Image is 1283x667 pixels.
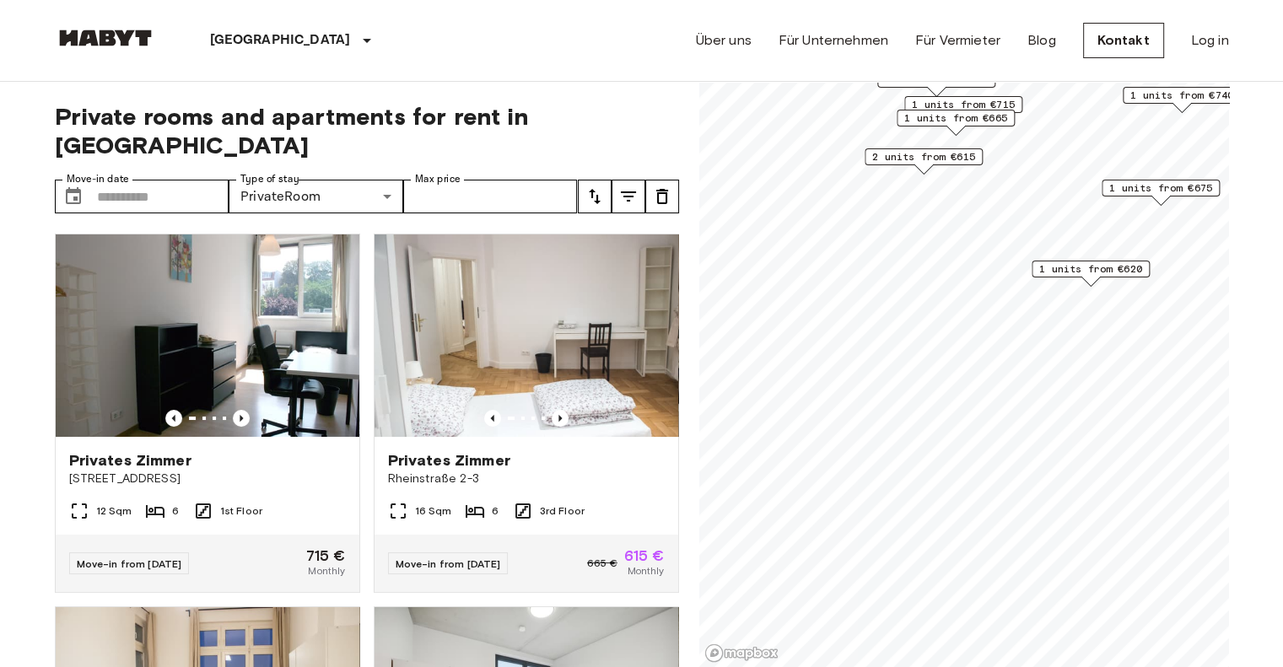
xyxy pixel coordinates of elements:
img: Marketing picture of unit DE-01-041-02M [56,234,359,437]
span: 1 units from €665 [904,110,1007,126]
span: [STREET_ADDRESS] [69,471,346,487]
span: Move-in from [DATE] [77,557,182,570]
span: 12 Sqm [96,503,132,519]
button: Choose date [57,180,90,213]
span: 1 units from €715 [912,97,1015,112]
span: 1 units from €675 [1109,180,1212,196]
div: Map marker [904,96,1022,122]
a: Log in [1191,30,1229,51]
span: 665 € [587,556,617,571]
img: Marketing picture of unit DE-01-090-05M [375,234,678,437]
a: Blog [1027,30,1056,51]
span: Move-in from [DATE] [396,557,501,570]
span: 1 units from €620 [1039,261,1142,277]
button: Previous image [233,410,250,427]
a: Über uns [696,30,752,51]
span: Privates Zimmer [69,450,191,471]
div: Map marker [897,110,1015,136]
a: Marketing picture of unit DE-01-041-02MPrevious imagePrevious imagePrivates Zimmer[STREET_ADDRESS... [55,234,360,593]
button: Previous image [552,410,569,427]
span: Private rooms and apartments for rent in [GEOGRAPHIC_DATA] [55,102,679,159]
label: Max price [415,172,461,186]
span: 6 [172,503,179,519]
span: Monthly [308,563,345,578]
div: PrivateRoom [229,180,403,213]
a: Für Vermieter [915,30,1000,51]
a: Für Unternehmen [779,30,888,51]
span: Privates Zimmer [388,450,510,471]
span: 1 units from €740 [1130,88,1233,103]
a: Marketing picture of unit DE-01-090-05MPrevious imagePrevious imagePrivates ZimmerRheinstraße 2-3... [374,234,679,593]
span: 6 [492,503,499,519]
span: 715 € [306,548,346,563]
p: [GEOGRAPHIC_DATA] [210,30,351,51]
span: 3rd Floor [540,503,585,519]
span: Rheinstraße 2-3 [388,471,665,487]
label: Move-in date [67,172,129,186]
div: Map marker [877,71,995,97]
img: Habyt [55,30,156,46]
span: 615 € [624,548,665,563]
span: 2 units from €615 [872,149,975,164]
button: Previous image [165,410,182,427]
span: Monthly [627,563,664,578]
div: Map marker [1032,261,1150,287]
button: tune [645,180,679,213]
a: Kontakt [1083,23,1164,58]
span: 1st Floor [220,503,262,519]
div: Map marker [865,148,983,175]
div: Map marker [1102,180,1220,206]
button: tune [612,180,645,213]
a: Mapbox logo [704,643,779,663]
div: Map marker [1123,87,1241,113]
button: Previous image [484,410,501,427]
label: Type of stay [240,172,299,186]
span: 16 Sqm [415,503,452,519]
button: tune [578,180,612,213]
